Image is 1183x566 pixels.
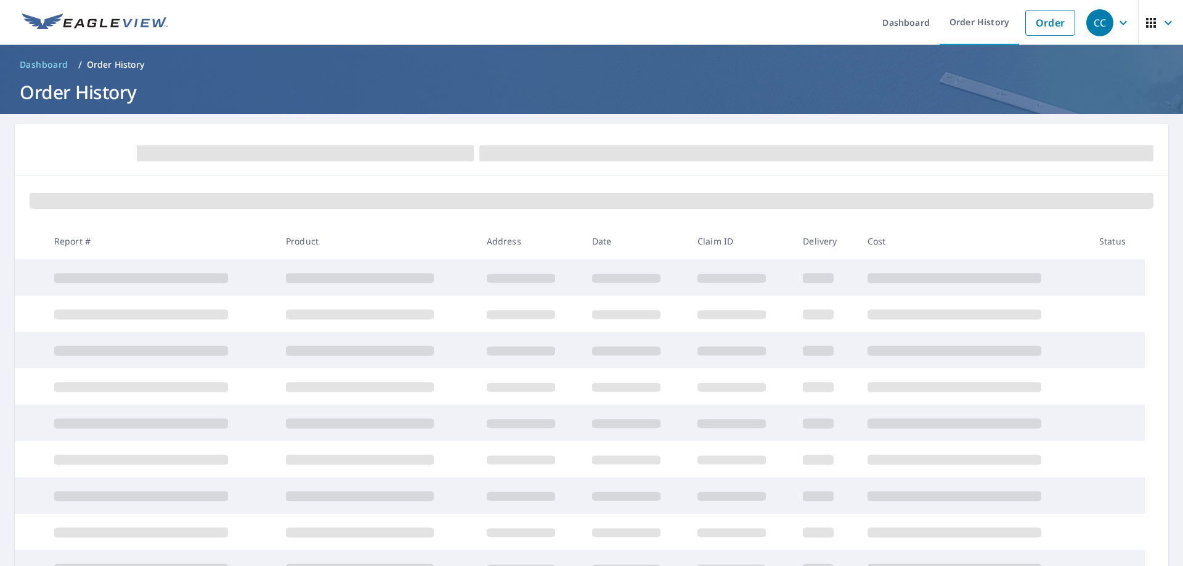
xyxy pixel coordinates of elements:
th: Delivery [793,223,857,259]
img: EV Logo [22,14,168,32]
th: Status [1089,223,1145,259]
th: Report # [44,223,276,259]
li: / [78,57,82,72]
a: Order [1025,10,1075,36]
th: Claim ID [688,223,793,259]
th: Product [276,223,477,259]
th: Cost [858,223,1089,259]
th: Address [477,223,582,259]
th: Date [582,223,688,259]
a: Dashboard [15,55,73,75]
div: CC [1086,9,1113,36]
span: Dashboard [20,59,68,71]
nav: breadcrumb [15,55,1168,75]
h1: Order History [15,79,1168,105]
p: Order History [87,59,145,71]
